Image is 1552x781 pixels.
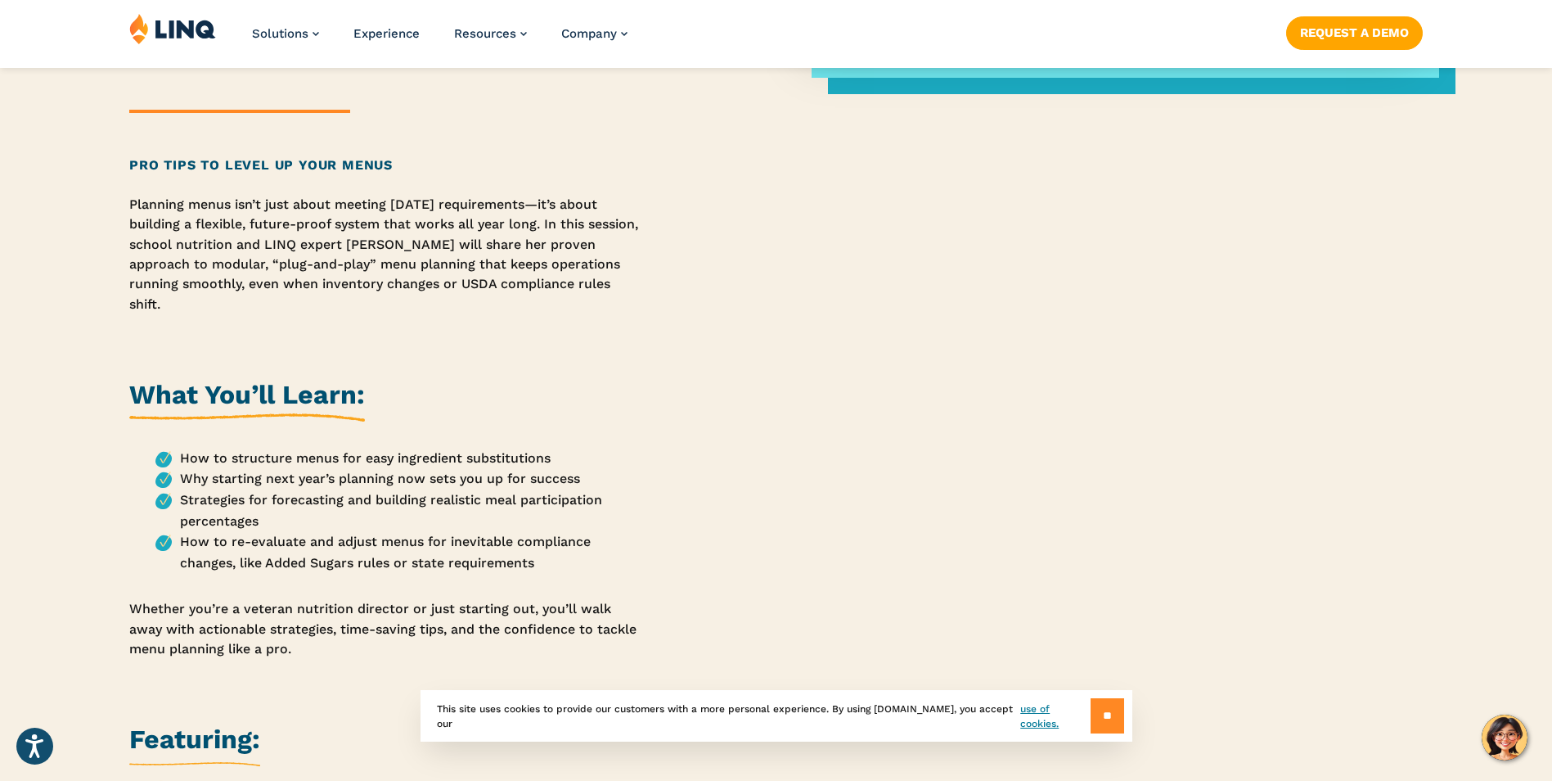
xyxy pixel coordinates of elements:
[353,26,420,41] a: Experience
[252,13,628,67] nav: Primary Navigation
[252,26,308,41] span: Solutions
[561,26,617,41] span: Company
[454,26,527,41] a: Resources
[155,448,646,469] li: How to structure menus for easy ingredient substitutions
[561,26,628,41] a: Company
[155,468,646,490] li: Why starting next year’s planning now sets you up for success
[155,490,646,531] li: Strategies for forecasting and building realistic meal participation percentages
[129,156,646,175] h2: Pro Tips to Level Up Your Menus
[252,26,319,41] a: Solutions
[454,26,516,41] span: Resources
[129,377,365,422] h2: What You’ll Learn:
[1286,13,1423,49] nav: Button Navigation
[155,531,646,573] li: How to re-evaluate and adjust menus for inevitable compliance changes, like Added Sugars rules or...
[1020,702,1090,731] a: use of cookies.
[1286,16,1423,49] a: Request a Demo
[129,195,646,314] p: Planning menus isn’t just about meeting [DATE] requirements—it’s about building a flexible, futur...
[129,13,216,44] img: LINQ | K‑12 Software
[129,599,646,659] p: Whether you’re a veteran nutrition director or just starting out, you’ll walk away with actionabl...
[421,690,1132,742] div: This site uses cookies to provide our customers with a more personal experience. By using [DOMAIN...
[1482,715,1527,761] button: Hello, have a question? Let’s chat.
